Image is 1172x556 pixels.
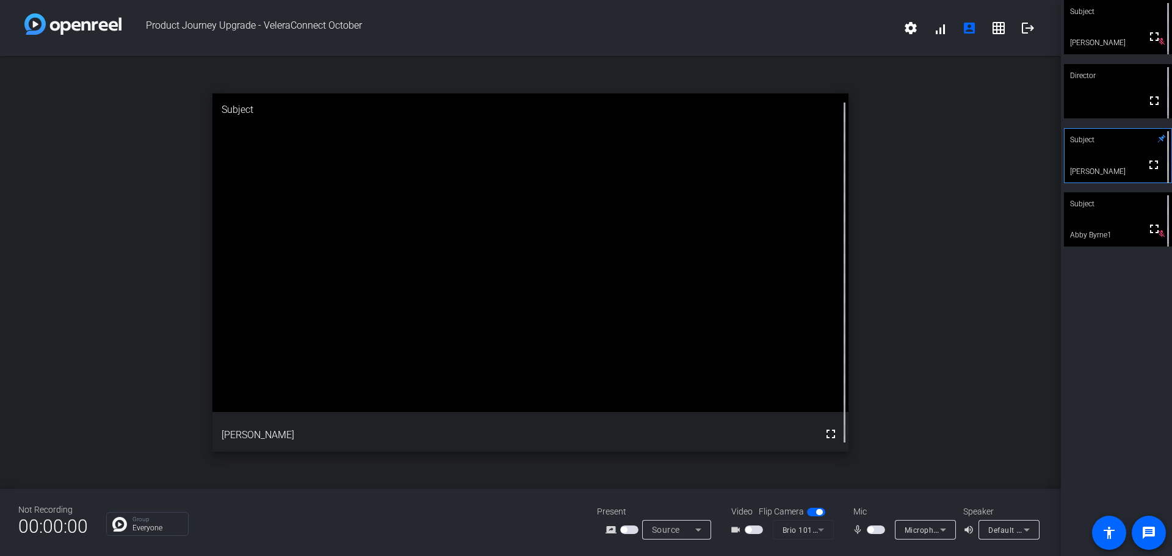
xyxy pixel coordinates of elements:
[1064,192,1172,215] div: Subject
[1141,525,1156,540] mat-icon: message
[841,505,963,518] div: Mic
[132,516,182,522] p: Group
[731,505,753,518] span: Video
[759,505,804,518] span: Flip Camera
[1102,525,1116,540] mat-icon: accessibility
[652,525,680,535] span: Source
[112,517,127,532] img: Chat Icon
[132,524,182,532] p: Everyone
[18,511,88,541] span: 00:00:00
[905,525,1031,535] span: Microphone (Brio 101) (046d:094d)
[1064,128,1172,151] div: Subject
[1064,64,1172,87] div: Director
[730,522,745,537] mat-icon: videocam_outline
[963,522,978,537] mat-icon: volume_up
[1147,222,1162,236] mat-icon: fullscreen
[1021,21,1035,35] mat-icon: logout
[852,522,867,537] mat-icon: mic_none
[212,93,849,126] div: Subject
[606,522,620,537] mat-icon: screen_share_outline
[1146,157,1161,172] mat-icon: fullscreen
[597,505,719,518] div: Present
[1147,93,1162,108] mat-icon: fullscreen
[962,21,977,35] mat-icon: account_box
[925,13,955,43] button: signal_cellular_alt
[988,525,1167,535] span: Default - VX2452 Series -2 (Intel(R) Display Audio)
[24,13,121,35] img: white-gradient.svg
[18,504,88,516] div: Not Recording
[963,505,1036,518] div: Speaker
[823,427,838,441] mat-icon: fullscreen
[121,13,896,43] span: Product Journey Upgrade - VeleraConnect October
[1147,29,1162,44] mat-icon: fullscreen
[903,21,918,35] mat-icon: settings
[991,21,1006,35] mat-icon: grid_on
